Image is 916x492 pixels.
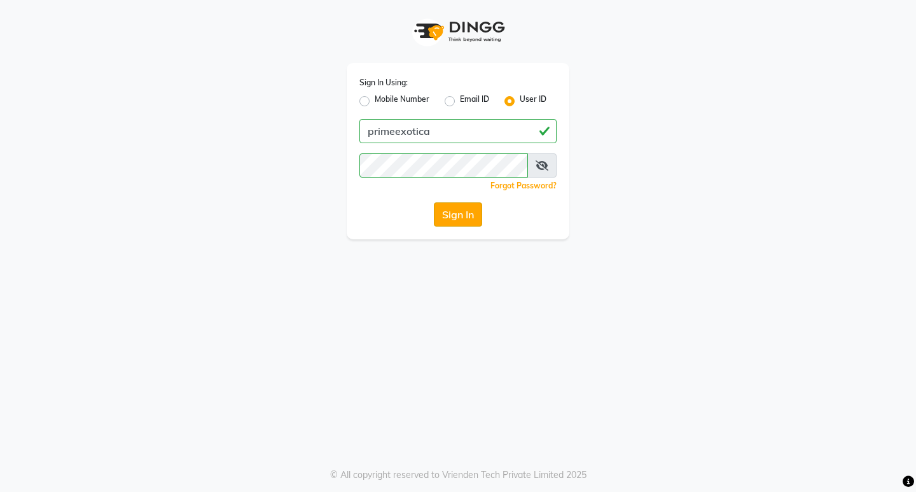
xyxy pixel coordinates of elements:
[359,153,528,178] input: Username
[407,13,509,50] img: logo1.svg
[359,119,557,143] input: Username
[520,94,546,109] label: User ID
[490,181,557,190] a: Forgot Password?
[460,94,489,109] label: Email ID
[375,94,429,109] label: Mobile Number
[359,77,408,88] label: Sign In Using:
[434,202,482,227] button: Sign In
